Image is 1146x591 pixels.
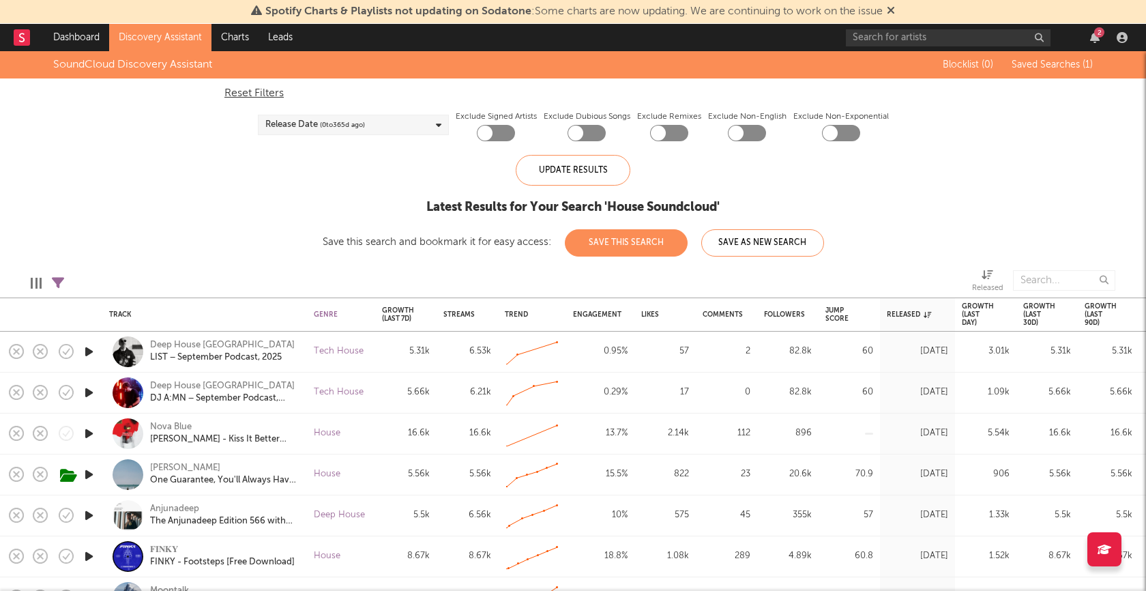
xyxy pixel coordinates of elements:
div: 5.66k [1023,384,1071,401]
div: 82.8k [764,384,812,401]
div: 5.31k [1085,343,1132,360]
div: 5.5k [1023,507,1071,523]
div: 822 [641,466,689,482]
div: 16.6k [443,425,491,442]
div: 3.01k [962,343,1010,360]
div: 15.5 % [573,466,628,482]
div: [DATE] [887,384,948,401]
div: 5.5k [382,507,430,523]
div: 16.6k [1085,425,1132,442]
div: DJ A:MN ‒ September Podcast, 2025 [150,392,297,405]
div: Released [972,280,1003,297]
div: 23 [703,466,750,482]
button: Save As New Search [701,229,824,257]
a: 𝐅𝐈𝐍𝐊𝐘 [150,544,178,556]
div: Engagement [573,311,621,319]
div: 4.89k [764,548,812,564]
div: 70.9 [825,466,873,482]
label: Exclude Dubious Songs [544,109,630,125]
a: Deep House [GEOGRAPHIC_DATA] [150,380,295,392]
a: Leads [259,24,302,51]
div: 5.31k [1023,343,1071,360]
input: Search for artists [846,29,1050,46]
label: Exclude Signed Artists [456,109,537,125]
a: The Anjunadeep Edition 566 with Because of Art (Live at Explorations) [150,515,297,528]
a: Nova Blue[PERSON_NAME] - Kiss It Better (Nova Blue x Lumine Remix) [150,421,297,446]
a: Anjunadeep [150,503,199,515]
div: Likes [641,311,668,319]
div: FINKY - Footsteps [Free Download] [150,556,295,568]
div: 45 [703,507,750,523]
div: 18.8 % [573,548,628,564]
a: Discovery Assistant [109,24,211,51]
div: Followers [764,311,805,319]
div: Streams [443,311,475,319]
input: Search... [1013,270,1115,291]
div: [DATE] [887,425,948,442]
div: 2 [1094,27,1104,38]
div: 5.56k [382,466,430,482]
div: 289 [703,548,750,564]
div: Deep House [314,507,365,523]
div: Genre [314,311,348,319]
button: Saved Searches (1) [1008,59,1093,70]
label: Exclude Non-Exponential [793,109,889,125]
div: House [314,425,340,442]
span: ( 1 ) [1083,60,1093,70]
div: Deep House [GEOGRAPHIC_DATA] [150,339,295,351]
div: 0.29 % [573,384,628,401]
div: 20.6k [764,466,812,482]
div: [DATE] [887,343,948,360]
div: 13.7 % [573,425,628,442]
div: 57 [825,507,873,523]
div: 5.66k [382,384,430,401]
div: 0 [703,384,750,401]
div: 82.8k [764,343,812,360]
div: Released [972,263,1003,303]
div: 8.67k [1023,548,1071,564]
div: 5.56k [1085,466,1132,482]
div: 16.6k [1023,425,1071,442]
div: Tech House [314,343,364,360]
label: Exclude Non-English [708,109,787,125]
div: Latest Results for Your Search ' House Soundcloud ' [323,199,824,216]
label: Exclude Remixes [637,109,701,125]
div: Tech House [314,384,364,401]
div: 2.14k [641,425,689,442]
div: 0.95 % [573,343,628,360]
div: 8.67k [1085,548,1132,564]
div: Filters(1 filter active) [52,263,64,303]
div: [DATE] [887,507,948,523]
div: 5.56k [1023,466,1071,482]
div: 906 [962,466,1010,482]
div: 8.67k [382,548,430,564]
span: Dismiss [887,6,895,17]
div: 575 [641,507,689,523]
a: One Guarantee, You'll Always Have Me [150,474,297,487]
div: 5.5k [1085,507,1132,523]
div: Comments [703,311,743,319]
div: 1.09k [962,384,1010,401]
div: Save this search and bookmark it for easy access: [323,237,824,247]
span: ( 0 to 365 d ago) [320,117,365,133]
div: 896 [764,425,812,442]
div: 8.67k [443,548,491,564]
div: Growth (last 90d) [1085,302,1117,327]
div: Growth (last day) [962,302,994,327]
div: Edit Columns [31,263,42,303]
a: Dashboard [44,24,109,51]
div: 60.8 [825,548,873,564]
div: 1.33k [962,507,1010,523]
div: 17 [641,384,689,401]
div: 5.66k [1085,384,1132,401]
button: Save This Search [565,229,688,257]
div: Released [887,311,931,319]
div: 6.21k [443,384,491,401]
div: Growth (last 7d) [382,306,414,323]
span: Spotify Charts & Playlists not updating on Sodatone [265,6,531,17]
